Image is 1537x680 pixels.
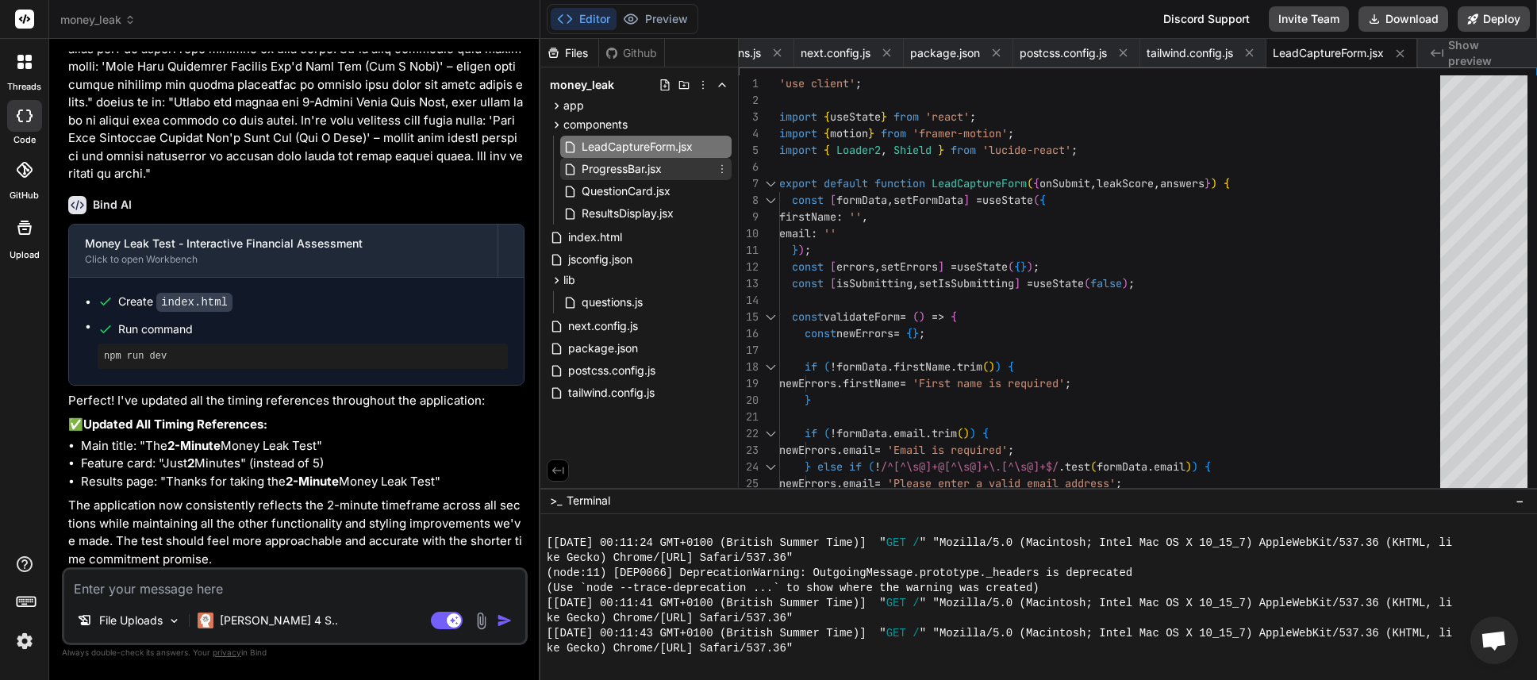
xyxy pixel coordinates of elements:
div: 6 [739,159,759,175]
span: (node:11) [DEP0066] DeprecationWarning: OutgoingMessage.prototype._headers is deprecated [547,566,1132,581]
li: Main title: "The Money Leak Test" [81,437,525,455]
span: { [1224,176,1230,190]
span: } [868,126,874,140]
span: . [1147,459,1154,474]
span: onSubmit [1039,176,1090,190]
span: useState [957,259,1008,274]
span: newErrors [836,326,893,340]
div: 5 [739,142,759,159]
div: 16 [739,325,759,342]
span: tailwind.config.js [567,383,656,402]
div: 21 [739,409,759,425]
span: '' [824,226,836,240]
button: Editor [551,8,617,30]
div: 9 [739,209,759,225]
strong: 2-Minute [286,474,339,489]
div: 14 [739,292,759,309]
span: formData [836,359,887,374]
span: ) [995,359,1001,374]
span: trim [932,426,957,440]
span: isSubmitting [836,276,913,290]
span: ] [963,193,970,207]
span: firstName [893,359,951,374]
img: icon [497,613,513,628]
div: 18 [739,359,759,375]
span: { [951,309,957,324]
div: 23 [739,442,759,459]
span: ; [1128,276,1135,290]
div: 8 [739,192,759,209]
li: Results page: "Thanks for taking the Money Leak Test" [81,473,525,491]
span: answers [1160,176,1205,190]
div: 1 [739,75,759,92]
span: [[DATE] 00:11:41 GMT+0100 (British Summer Time)] " [547,596,886,611]
span: Run command [118,321,508,337]
span: { [1039,193,1046,207]
h6: Bind AI [93,197,132,213]
span: ) [963,426,970,440]
span: components [563,117,628,133]
div: 17 [739,342,759,359]
button: Invite Team [1269,6,1349,32]
span: email [843,443,874,457]
span: '' [849,209,862,224]
span: ( [868,459,874,474]
span: { [906,326,913,340]
span: money_leak [550,77,614,93]
div: 7 [739,175,759,192]
span: . [836,443,843,457]
button: − [1512,488,1527,513]
span: index.html [567,228,624,247]
span: trim [957,359,982,374]
span: / [913,536,919,551]
span: = [1027,276,1033,290]
span: − [1516,493,1524,509]
span: { [824,126,830,140]
span: : [836,209,843,224]
span: . [887,359,893,374]
span: ) [1185,459,1192,474]
span: function [874,176,925,190]
span: { [1014,259,1020,274]
span: ; [1116,476,1122,490]
div: 13 [739,275,759,292]
span: , [874,259,881,274]
div: Files [540,45,598,61]
span: export [779,176,817,190]
span: => [932,309,944,324]
span: newErrors [779,443,836,457]
span: { [824,143,830,157]
span: ; [919,326,925,340]
span: Loader2 [836,143,881,157]
span: : [811,226,817,240]
img: Claude 4 Sonnet [198,613,213,628]
div: Money Leak Test - Interactive Financial Assessment [85,236,482,252]
strong: 2 [187,455,194,471]
span: default [824,176,868,190]
span: jsconfig.json [567,250,634,269]
strong: 2-Minute [167,438,221,453]
span: ( [1090,459,1097,474]
span: ) [798,243,805,257]
span: , [913,276,919,290]
label: Upload [10,248,40,262]
pre: npm run dev [104,350,501,363]
span: ; [1008,443,1014,457]
span: GET [886,536,906,551]
span: . [836,476,843,490]
span: { [1008,359,1014,374]
span: 'Please enter a valid email address' [887,476,1116,490]
span: package.json [567,339,640,358]
span: , [881,143,887,157]
span: else [817,459,843,474]
div: 15 [739,309,759,325]
span: LeadCaptureForm [932,176,1027,190]
span: tailwind.config.js [1147,45,1233,61]
span: Show preview [1448,37,1524,69]
span: " "Mozilla/5.0 (Macintosh; Intel Mac OS X 10_15_7) AppleWebKit/537.36 (KHTML, li [920,596,1452,611]
span: const [792,259,824,274]
span: ( [1027,176,1033,190]
span: . [951,359,957,374]
div: 22 [739,425,759,442]
span: motion [830,126,868,140]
